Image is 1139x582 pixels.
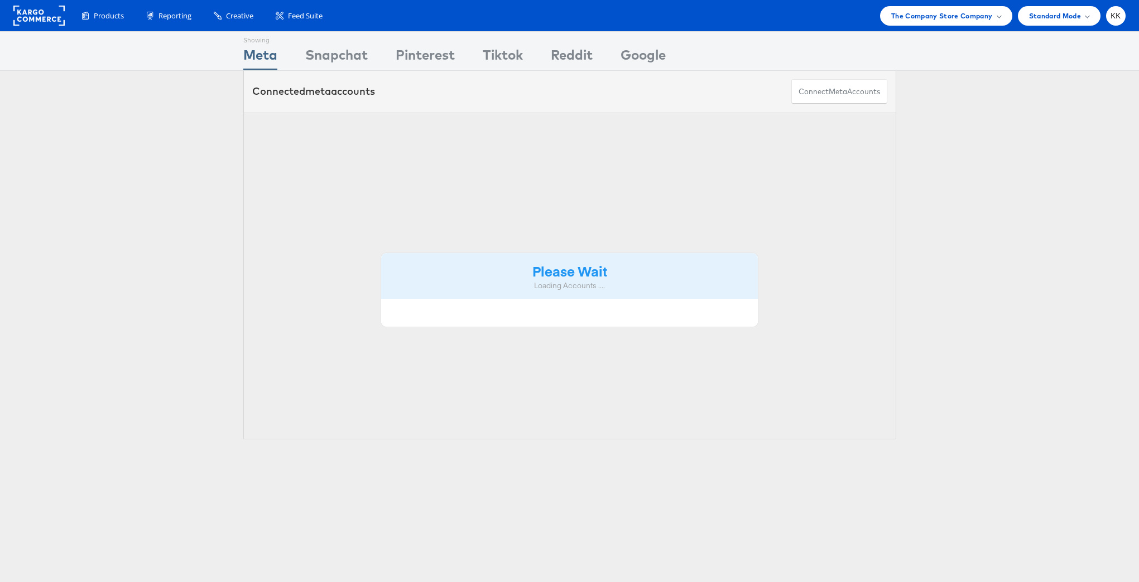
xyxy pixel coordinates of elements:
[158,11,191,21] span: Reporting
[288,11,323,21] span: Feed Suite
[305,45,368,70] div: Snapchat
[829,86,847,97] span: meta
[305,85,331,98] span: meta
[621,45,666,70] div: Google
[532,261,607,280] strong: Please Wait
[1029,10,1081,22] span: Standard Mode
[390,280,750,291] div: Loading Accounts ....
[1111,12,1121,20] span: KK
[243,45,277,70] div: Meta
[791,79,887,104] button: ConnectmetaAccounts
[243,32,277,45] div: Showing
[483,45,523,70] div: Tiktok
[551,45,593,70] div: Reddit
[252,84,375,99] div: Connected accounts
[226,11,253,21] span: Creative
[94,11,124,21] span: Products
[891,10,993,22] span: The Company Store Company
[396,45,455,70] div: Pinterest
